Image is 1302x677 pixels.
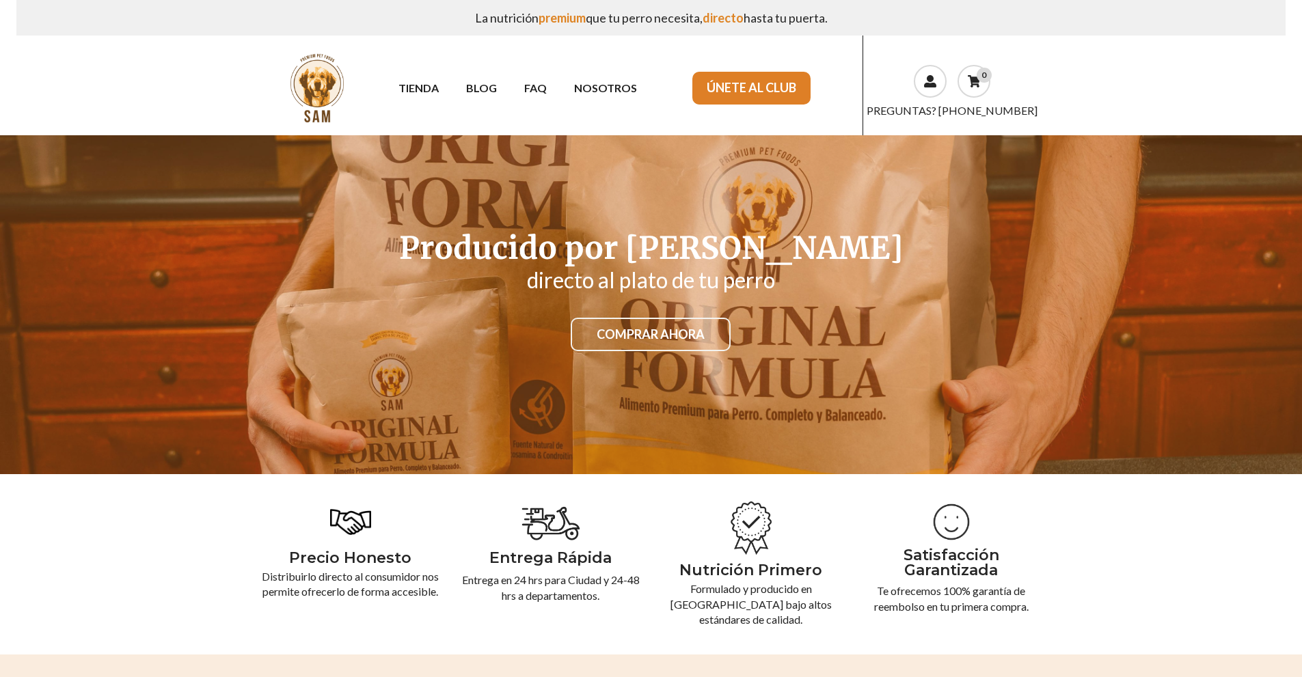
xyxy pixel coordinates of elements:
p: Entrega en 24 hrs para Ciudad y 24-48 hrs a departamentos. [461,572,640,603]
p: Distribuirlo directo al consumidor nos permite ofrecerlo de forma accesible. [262,569,440,600]
a: TIENDA [385,76,452,100]
h2: directo al plato de tu perro [262,269,1041,291]
p: Nutrición Primero [662,560,840,581]
a: 0 [958,65,990,98]
a: PREGUNTAS? [PHONE_NUMBER] [867,104,1037,117]
img: iconos-homepage.png [521,501,582,544]
h4: Entrega Rápida [461,549,640,567]
p: Te ofrecemos 100% garantía de reembolso en tu primera compra. [862,583,1040,614]
a: FAQ [511,76,560,100]
span: premium [539,10,586,25]
img: 2.png [724,501,778,555]
img: sam.png [281,52,353,124]
p: La nutrición que tu perro necesita, hasta tu puerta. [27,5,1274,30]
img: templates_071_photo-5.png [931,501,972,542]
h4: Satisfacción Garantizada [862,548,1040,578]
img: 493808.png [330,501,371,542]
a: COMPRAR AHORA [571,318,731,352]
p: Formulado y producido en [GEOGRAPHIC_DATA] bajo altos estándares de calidad. [662,581,840,627]
h1: Producido por [PERSON_NAME] [262,233,1041,264]
p: Precio Honesto [262,548,440,569]
a: NOSOTROS [560,76,651,100]
span: directo [703,10,744,25]
div: 0 [977,68,992,83]
a: ÚNETE AL CLUB [692,72,811,105]
a: BLOG [452,76,511,100]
